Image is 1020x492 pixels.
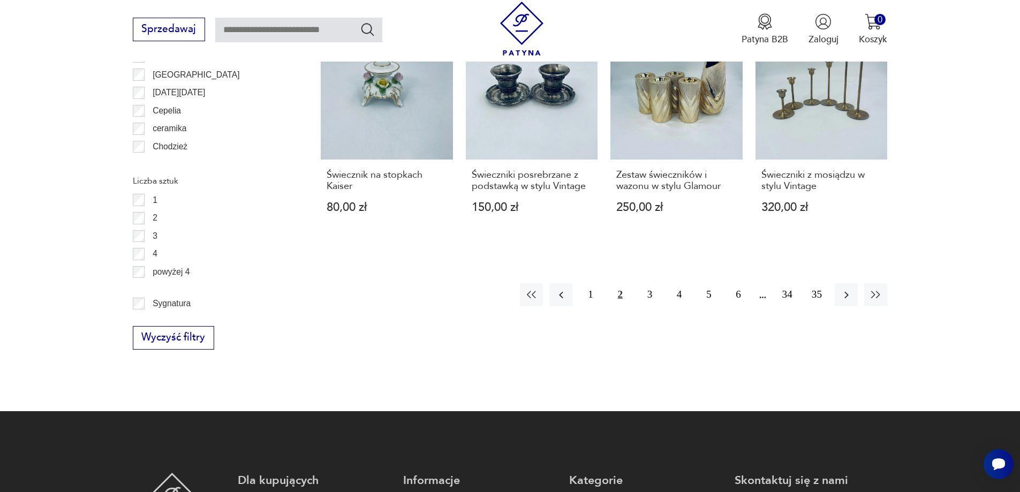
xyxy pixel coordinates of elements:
[153,157,185,171] p: Ćmielów
[569,473,722,488] p: Kategorie
[865,13,881,30] img: Ikona koszyka
[153,193,157,207] p: 1
[742,33,788,46] p: Patyna B2B
[403,473,556,488] p: Informacje
[153,122,186,135] p: ceramika
[616,202,737,213] p: 250,00 zł
[727,283,750,306] button: 6
[761,170,882,192] h3: Świeczniki z mosiądzu w stylu Vintage
[735,473,887,488] p: Skontaktuj się z nami
[321,27,453,238] a: Świecznik na stopkach KaiserŚwiecznik na stopkach Kaiser80,00 zł
[809,13,838,46] button: Zaloguj
[153,104,181,118] p: Cepelia
[238,473,390,488] p: Dla kupujących
[153,68,239,82] p: [GEOGRAPHIC_DATA]
[153,86,205,100] p: [DATE][DATE]
[153,140,187,154] p: Chodzież
[616,170,737,192] h3: Zestaw świeczników i wazonu w stylu Glamour
[776,283,799,306] button: 34
[153,247,157,261] p: 4
[133,26,205,34] a: Sprzedawaj
[360,21,375,37] button: Szukaj
[472,170,592,192] h3: Świeczniki posrebrzane z podstawką w stylu Vintage
[610,27,743,238] a: Zestaw świeczników i wazonu w stylu GlamourZestaw świeczników i wazonu w stylu Glamour250,00 zł
[133,326,214,350] button: Wyczyść filtry
[133,174,290,188] p: Liczba sztuk
[495,2,549,56] img: Patyna - sklep z meblami i dekoracjami vintage
[668,283,691,306] button: 4
[472,202,592,213] p: 150,00 zł
[742,13,788,46] a: Ikona medaluPatyna B2B
[153,211,157,225] p: 2
[742,13,788,46] button: Patyna B2B
[153,229,157,243] p: 3
[697,283,720,306] button: 5
[805,283,828,306] button: 35
[859,13,887,46] button: 0Koszyk
[609,283,632,306] button: 2
[466,27,598,238] a: Świeczniki posrebrzane z podstawką w stylu VintageŚwieczniki posrebrzane z podstawką w stylu Vint...
[638,283,661,306] button: 3
[153,297,191,311] p: Sygnatura
[815,13,832,30] img: Ikonka użytkownika
[579,283,602,306] button: 1
[153,265,190,279] p: powyżej 4
[984,449,1014,479] iframe: Smartsupp widget button
[133,18,205,41] button: Sprzedawaj
[327,170,447,192] h3: Świecznik na stopkach Kaiser
[757,13,773,30] img: Ikona medalu
[327,202,447,213] p: 80,00 zł
[859,33,887,46] p: Koszyk
[809,33,838,46] p: Zaloguj
[874,14,886,25] div: 0
[755,27,888,238] a: Świeczniki z mosiądzu w stylu VintageŚwieczniki z mosiądzu w stylu Vintage320,00 zł
[761,202,882,213] p: 320,00 zł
